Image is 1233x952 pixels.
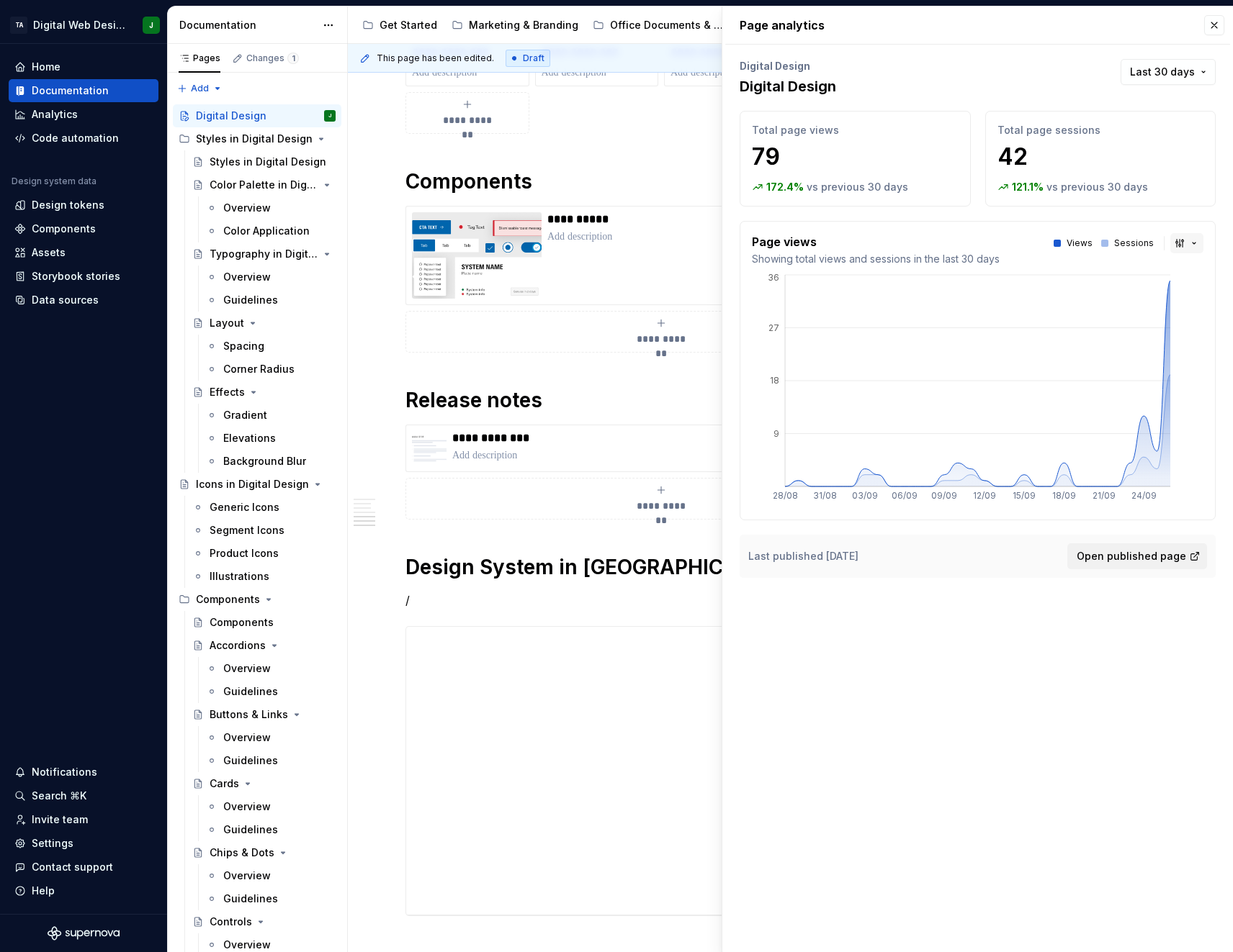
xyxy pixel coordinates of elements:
[813,490,837,501] tspan: 31/08
[173,127,341,150] div: Styles in Digital Design
[223,408,267,422] div: Gradient
[223,339,264,353] div: Spacing
[12,176,97,187] div: Design system data
[1067,237,1093,249] p: Views
[187,381,341,404] a: Effects
[210,155,326,169] div: Styles in Digital Design
[377,53,494,64] span: This page has been edited.
[149,19,153,31] div: J
[196,477,309,491] div: Icons in Digital Design
[200,818,341,841] a: Guidelines
[9,194,158,217] a: Design tokens
[9,784,158,807] button: Search ⌘K
[1046,180,1148,194] p: vs previous 30 days
[770,375,779,386] tspan: 18
[210,316,244,330] div: Layout
[223,293,278,307] div: Guidelines
[200,335,341,358] a: Spacing
[1130,65,1195,79] span: Last 30 days
[32,293,99,307] div: Data sources
[9,79,158,102] a: Documentation
[210,846,274,860] div: Chips & Dots
[187,565,341,588] a: Illustrations
[223,661,271,676] div: Overview
[32,836,73,851] div: Settings
[187,634,341,657] a: Accordions
[997,142,1204,171] p: 42
[405,168,917,194] h1: Components
[187,910,341,933] a: Controls
[210,615,274,630] div: Components
[328,109,331,123] div: J
[9,127,158,150] a: Code automation
[48,926,120,940] a: Supernova Logo
[200,289,341,312] a: Guidelines
[412,212,542,299] img: 0814989f-046d-4385-b94f-640de9948eba.jpg
[223,454,306,468] div: Background Blur
[405,554,917,580] h1: Design System in [GEOGRAPHIC_DATA]
[223,431,276,445] div: Elevations
[446,14,584,37] a: Marketing & Branding
[9,289,158,312] a: Data sources
[973,490,996,501] tspan: 12/09
[412,431,447,466] img: b593bab6-4cf1-4e19-a2a6-b72b4e2a134a.jpg
[1131,490,1157,501] tspan: 24/09
[223,938,271,952] div: Overview
[187,519,341,542] a: Segment Icons
[852,490,878,501] tspan: 03/09
[9,856,158,879] button: Contact support
[210,178,318,192] div: Color Palette in Digital Design
[287,53,299,64] span: 1
[200,358,341,381] a: Corner Radius
[9,832,158,855] a: Settings
[1067,543,1207,569] button: Open published page
[210,523,284,538] div: Segment Icons
[768,322,779,333] tspan: 27
[223,869,271,883] div: Overview
[469,18,578,32] div: Marketing & Branding
[210,500,279,514] div: Generic Icons
[32,60,60,74] div: Home
[32,860,113,874] div: Contact support
[32,812,88,827] div: Invite team
[187,496,341,519] a: Generic Icons
[187,611,341,634] a: Components
[187,173,341,196] a: Color Palette in Digital Design
[9,241,158,264] a: Assets
[740,76,836,96] p: Digital Design
[191,83,209,94] span: Add
[200,680,341,703] a: Guidelines
[523,53,544,64] span: Draft
[200,726,341,749] a: Overview
[196,109,266,123] div: Digital Design
[210,915,252,929] div: Controls
[173,588,341,611] div: Components
[223,730,271,745] div: Overview
[9,265,158,288] a: Storybook stories
[187,542,341,565] a: Product Icons
[223,201,271,215] div: Overview
[32,789,86,803] div: Search ⌘K
[752,233,1000,250] p: Page views
[748,549,858,563] p: Last published [DATE]
[179,53,220,64] div: Pages
[210,707,288,722] div: Buttons & Links
[223,799,271,814] div: Overview
[587,14,735,37] a: Office Documents & Materials
[773,490,798,501] tspan: 28/08
[32,222,96,236] div: Components
[200,266,341,289] a: Overview
[405,387,917,413] h1: Release notes
[210,385,245,399] div: Effects
[892,490,918,501] tspan: 06/09
[1077,549,1186,563] span: Open published page
[380,18,437,32] div: Get Started
[32,131,119,145] div: Code automation
[9,103,158,126] a: Analytics
[357,14,443,37] a: Get Started
[200,887,341,910] a: Guidelines
[196,592,260,607] div: Components
[223,362,295,376] div: Corner Radius
[200,404,341,427] a: Gradient
[357,11,923,40] div: Page tree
